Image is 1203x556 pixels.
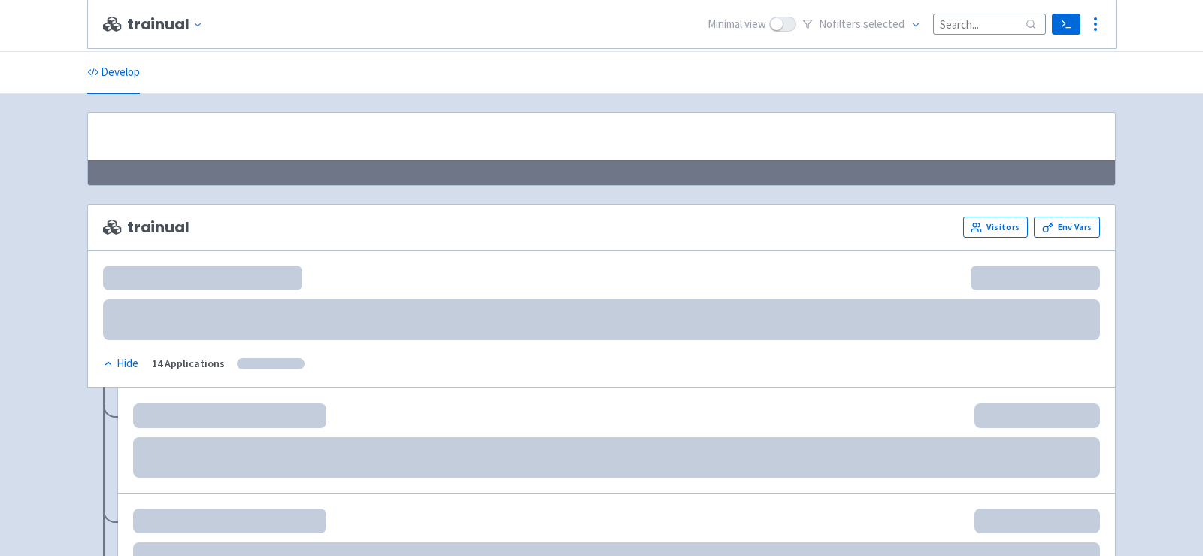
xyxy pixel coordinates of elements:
[963,217,1028,238] a: Visitors
[933,14,1046,34] input: Search...
[127,16,209,33] button: trainual
[103,355,140,372] button: Hide
[103,355,138,372] div: Hide
[152,355,225,372] div: 14 Applications
[863,17,905,31] span: selected
[103,219,189,236] span: trainual
[1034,217,1100,238] a: Env Vars
[708,16,766,33] span: Minimal view
[1052,14,1080,35] a: Terminal
[87,52,140,94] a: Develop
[819,16,905,33] span: No filter s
